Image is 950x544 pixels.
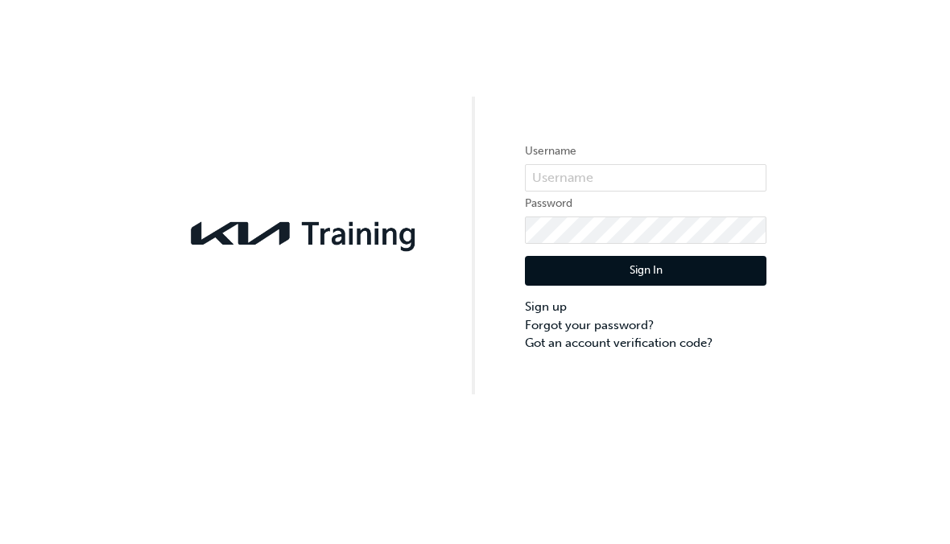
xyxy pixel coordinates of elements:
input: Username [525,164,766,192]
a: Sign up [525,298,766,316]
label: Username [525,142,766,161]
a: Got an account verification code? [525,334,766,352]
button: Sign In [525,256,766,286]
label: Password [525,194,766,213]
img: kia-training [184,212,425,255]
a: Forgot your password? [525,316,766,335]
